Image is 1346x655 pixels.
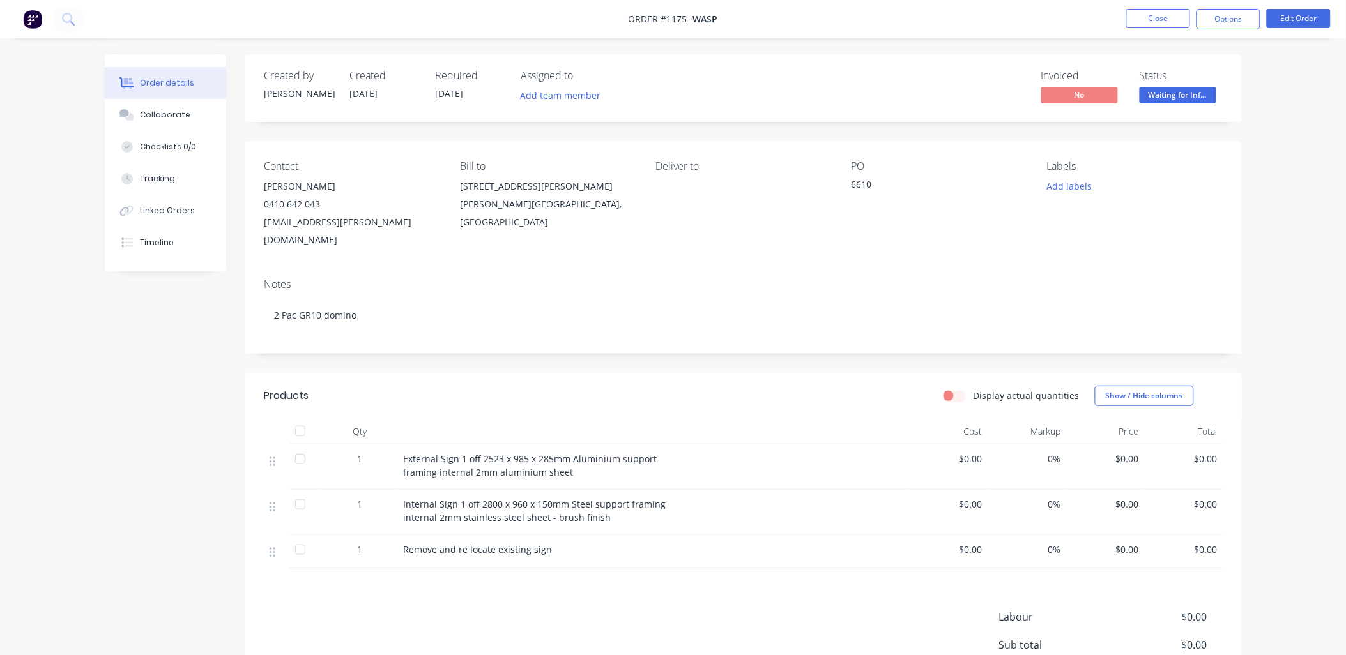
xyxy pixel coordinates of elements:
div: [EMAIL_ADDRESS][PERSON_NAME][DOMAIN_NAME] [264,213,440,249]
button: Add team member [514,87,608,104]
div: Cost [910,419,988,444]
span: 1 [358,452,363,465]
label: Display actual quantities [974,389,1080,402]
span: [DATE] [350,87,378,100]
span: External Sign 1 off 2523 x 985 x 285mm Aluminium support framing internal 2mm aluminium sheet [404,453,657,478]
span: $0.00 [1149,497,1218,511]
span: 1 [358,497,363,511]
div: Collaborate [140,109,190,121]
span: 0% [993,543,1061,556]
div: Labels [1047,160,1222,172]
span: $0.00 [1071,497,1140,511]
button: Add labels [1040,177,1099,195]
div: Price [1066,419,1145,444]
button: Tracking [105,163,226,195]
span: $0.00 [1149,543,1218,556]
div: Notes [264,278,1223,290]
span: $0.00 [1112,609,1207,624]
span: $0.00 [1112,637,1207,652]
span: Labour [999,609,1113,624]
div: 6610 [852,177,1011,195]
div: [PERSON_NAME]0410 642 043[EMAIL_ADDRESS][PERSON_NAME][DOMAIN_NAME] [264,177,440,249]
button: Linked Orders [105,195,226,227]
button: Close [1126,9,1190,28]
span: $0.00 [1149,452,1218,465]
span: $0.00 [1071,452,1140,465]
div: Deliver to [655,160,830,172]
div: Qty [322,419,399,444]
img: Factory [23,10,42,29]
div: Assigned to [521,70,649,82]
span: $0.00 [915,543,983,556]
button: Waiting for Inf... [1140,87,1216,106]
div: Timeline [140,237,174,248]
div: PO [852,160,1027,172]
button: Edit Order [1267,9,1331,28]
span: Order #1175 - [629,13,693,26]
div: 0410 642 043 [264,195,440,213]
div: Bill to [460,160,635,172]
button: Show / Hide columns [1095,386,1194,406]
div: [PERSON_NAME][GEOGRAPHIC_DATA], [GEOGRAPHIC_DATA] [460,195,635,231]
button: Checklists 0/0 [105,131,226,163]
div: Contact [264,160,440,172]
div: Markup [988,419,1066,444]
div: Required [436,70,506,82]
span: 0% [993,452,1061,465]
span: Waiting for Inf... [1140,87,1216,103]
div: Order details [140,77,194,89]
div: Checklists 0/0 [140,141,196,153]
div: Created [350,70,420,82]
button: Collaborate [105,99,226,131]
div: [PERSON_NAME] [264,87,335,100]
span: WASP [693,13,718,26]
div: Products [264,388,309,403]
div: [PERSON_NAME] [264,177,440,195]
button: Add team member [521,87,608,104]
div: Created by [264,70,335,82]
span: Remove and re locate existing sign [404,543,553,555]
span: No [1041,87,1118,103]
button: Timeline [105,227,226,259]
span: 1 [358,543,363,556]
div: 2 Pac GR10 domino [264,296,1223,335]
span: [DATE] [436,87,464,100]
button: Order details [105,67,226,99]
span: $0.00 [1071,543,1140,556]
span: Sub total [999,637,1113,652]
span: 0% [993,497,1061,511]
span: Internal Sign 1 off 2800 x 960 x 150mm Steel support framing internal 2mm stainless steel sheet -... [404,498,666,523]
div: [STREET_ADDRESS][PERSON_NAME][PERSON_NAME][GEOGRAPHIC_DATA], [GEOGRAPHIC_DATA] [460,177,635,231]
span: $0.00 [915,452,983,465]
div: Status [1140,70,1223,82]
span: $0.00 [915,497,983,511]
div: Total [1144,419,1223,444]
div: Invoiced [1041,70,1124,82]
div: Tracking [140,173,175,184]
div: [STREET_ADDRESS][PERSON_NAME] [460,177,635,195]
button: Options [1197,9,1260,29]
div: Linked Orders [140,205,195,216]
